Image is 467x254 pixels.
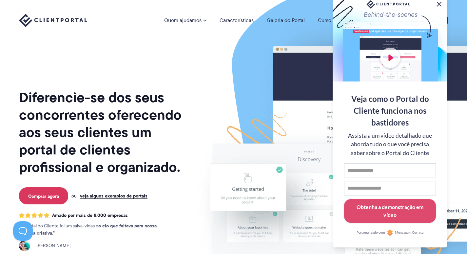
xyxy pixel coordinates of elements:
a: veja alguns exemplos de portais [80,193,147,199]
a: Comprar agora [19,187,68,204]
a: Personalizado comMensagem Correta [344,229,436,236]
a: Curso por e-mail [318,18,356,23]
font: Veja como o Portal do Cliente funciona nos bastidores [351,94,429,127]
font: Mensagem Correta [395,230,423,234]
font: [PERSON_NAME] [36,242,70,249]
font: Diferencie-se dos seus concorrentes oferecendo aos seus clientes um portal de clientes profission... [19,87,182,177]
font: O Portal do Cliente foi um salva-vidas e [21,222,98,229]
font: Quem ajudamos [164,16,202,24]
a: Galeria do Portal [267,18,305,23]
button: Obtenha a demonstração em vídeo [344,199,436,223]
iframe: Alternar suporte ao cliente [13,221,33,241]
font: Galeria do Portal [267,16,305,24]
img: Personalizado com RightMessage [387,229,393,236]
font: ou [71,193,77,199]
font: veja alguns exemplos de portais [80,192,147,199]
font: Amado por mais de 8.000 empresas [52,212,128,219]
font: Características [220,16,254,24]
font: Curso por e-mail [318,16,356,24]
a: Características [220,18,254,23]
font: Comprar agora [28,193,59,200]
font: Assista a um vídeo detalhado que aborda tudo o que você precisa saber sobre o Portal do Cliente [348,132,432,156]
a: Quem ajudamos [164,18,206,23]
font: Personalizado com [357,230,385,234]
font: . [52,230,53,236]
font: Obtenha a demonstração em vídeo [357,204,423,218]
